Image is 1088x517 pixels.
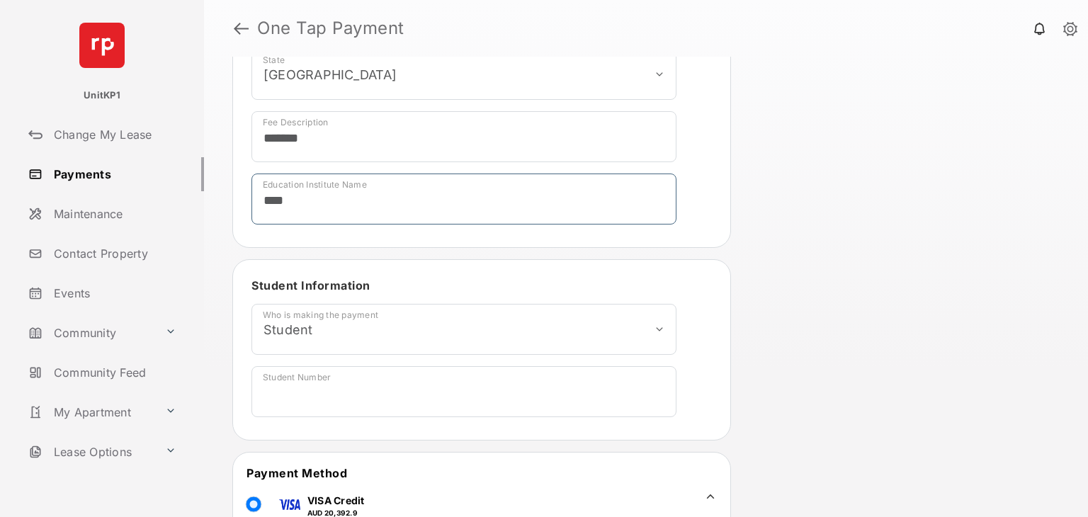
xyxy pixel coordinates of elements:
[23,118,204,152] a: Change My Lease
[23,237,204,271] a: Contact Property
[23,197,204,231] a: Maintenance
[79,23,125,68] img: svg+xml;base64,PHN2ZyB4bWxucz0iaHR0cDovL3d3dy53My5vcmcvMjAwMC9zdmciIHdpZHRoPSI2NCIgaGVpZ2h0PSI2NC...
[23,157,204,191] a: Payments
[23,395,159,429] a: My Apartment
[23,356,204,390] a: Community Feed
[23,276,204,310] a: Events
[23,316,159,350] a: Community
[23,475,159,509] a: Important Links
[279,499,300,510] img: visa.png
[246,466,347,480] span: Payment Method
[23,435,159,469] a: Lease Options
[257,20,404,37] strong: One Tap Payment
[307,493,365,508] p: VISA Credit
[251,278,370,292] span: Student Information
[84,89,120,103] p: UnitKP1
